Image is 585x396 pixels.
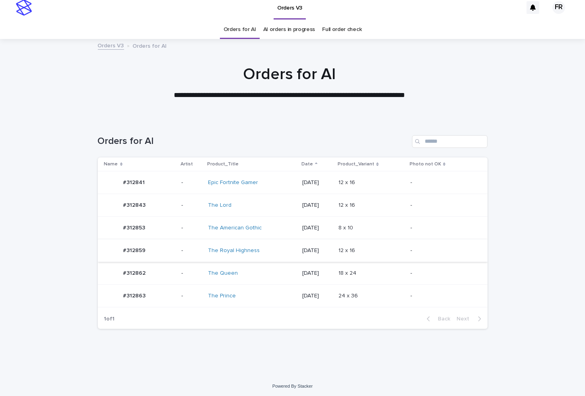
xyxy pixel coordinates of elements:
[98,41,124,50] a: Orders V3
[208,247,260,254] a: The Royal Highness
[302,179,332,186] p: [DATE]
[322,20,361,39] a: Full order check
[98,194,488,217] tr: #312843#312843 -The Lord [DATE]12 x 1612 x 16 -
[410,202,474,209] p: -
[263,20,315,39] a: AI orders in progress
[420,315,454,322] button: Back
[302,225,332,231] p: [DATE]
[207,160,239,169] p: Product_Title
[457,316,474,322] span: Next
[338,223,355,231] p: 8 x 10
[412,135,488,148] input: Search
[410,247,474,254] p: -
[98,136,409,147] h1: Orders for AI
[181,247,202,254] p: -
[123,291,148,299] p: #312863
[410,270,474,277] p: -
[433,316,451,322] span: Back
[338,178,357,186] p: 12 x 16
[272,384,313,388] a: Powered By Stacker
[98,285,488,307] tr: #312863#312863 -The Prince [DATE]24 x 3624 x 36 -
[181,293,202,299] p: -
[123,268,148,277] p: #312862
[552,1,565,14] div: FR
[181,270,202,277] p: -
[208,202,231,209] a: The Lord
[302,270,332,277] p: [DATE]
[98,262,488,285] tr: #312862#312862 -The Queen [DATE]18 x 2418 x 24 -
[98,171,488,194] tr: #312841#312841 -Epic Fortnite Gamer [DATE]12 x 1612 x 16 -
[410,225,474,231] p: -
[454,315,488,322] button: Next
[302,247,332,254] p: [DATE]
[181,225,202,231] p: -
[338,268,358,277] p: 18 x 24
[181,160,193,169] p: Artist
[208,270,238,277] a: The Queen
[338,246,357,254] p: 12 x 16
[133,41,167,50] p: Orders for AI
[123,223,147,231] p: #312853
[208,179,258,186] a: Epic Fortnite Gamer
[338,200,357,209] p: 12 x 16
[208,293,236,299] a: The Prince
[95,65,484,84] h1: Orders for AI
[302,293,332,299] p: [DATE]
[410,293,474,299] p: -
[410,179,474,186] p: -
[224,20,256,39] a: Orders for AI
[123,178,147,186] p: #312841
[98,217,488,239] tr: #312853#312853 -The American Gothic [DATE]8 x 108 x 10 -
[123,200,148,209] p: #312843
[98,309,121,329] p: 1 of 1
[302,202,332,209] p: [DATE]
[98,239,488,262] tr: #312859#312859 -The Royal Highness [DATE]12 x 1612 x 16 -
[301,160,313,169] p: Date
[338,291,360,299] p: 24 x 36
[181,179,202,186] p: -
[181,202,202,209] p: -
[104,160,118,169] p: Name
[208,225,262,231] a: The American Gothic
[410,160,441,169] p: Photo not OK
[123,246,148,254] p: #312859
[338,160,374,169] p: Product_Variant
